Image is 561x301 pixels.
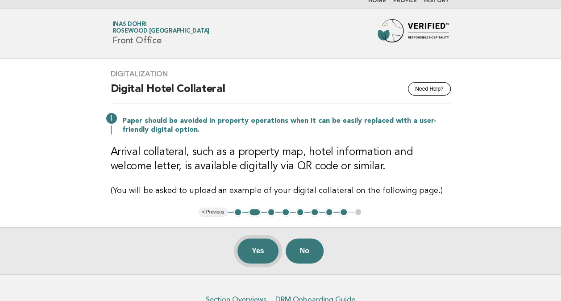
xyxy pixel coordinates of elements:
button: Need Help? [408,82,450,96]
button: 2 [248,208,261,217]
button: 6 [310,208,319,217]
button: 1 [233,208,242,217]
h3: Arrival collateral, such as a property map, hotel information and welcome letter, is available di... [111,145,451,174]
button: 4 [281,208,290,217]
button: 8 [339,208,348,217]
h3: Digitalization [111,70,451,79]
h2: Digital Hotel Collateral [111,82,451,104]
img: Forbes Travel Guide [378,19,449,48]
button: Yes [237,238,278,263]
button: No [286,238,324,263]
a: Inas DohriRosewood [GEOGRAPHIC_DATA] [112,21,210,34]
button: 5 [296,208,305,217]
button: 7 [325,208,334,217]
h1: Front Office [112,22,210,45]
p: Paper should be avoided in property operations when it can be easily replaced with a user-friendl... [122,117,451,134]
p: (You will be asked to upload an example of your digital collateral on the following page.) [111,184,451,197]
button: 3 [267,208,276,217]
button: < Previous [199,208,228,217]
span: Rosewood [GEOGRAPHIC_DATA] [112,29,210,34]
